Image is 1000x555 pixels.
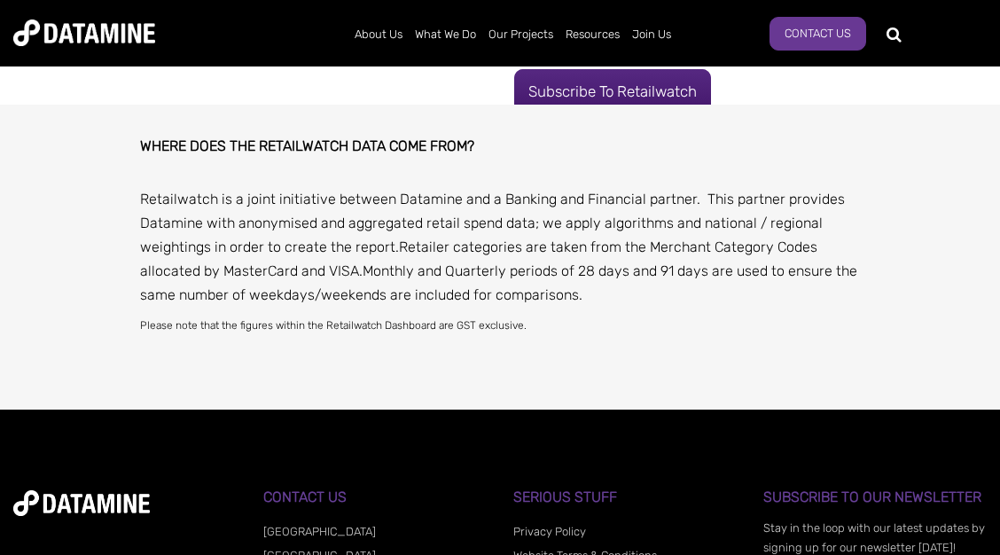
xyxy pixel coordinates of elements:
h3: Serious Stuff [513,489,737,505]
a: About Us [348,12,409,58]
a: Resources [559,12,626,58]
span: Retailer categories are taken from the Merchant Category Codes allocated by MasterCard and VISA [140,238,817,279]
a: Join Us [626,12,677,58]
img: datamine-logo-white [13,490,150,516]
span: Please note that the figures within the Retailwatch Dashboard are GST exclusive. [140,319,527,332]
img: Datamine [13,20,155,46]
strong: WHERE DOES THE RETAILWATCH DATA COME FROM? [140,137,474,154]
a: Contact Us [770,17,866,51]
a: Privacy Policy [513,525,586,538]
p: Retailwatch is a joint initiative between Datamine and a Banking and Financial partner. This part... [140,187,860,308]
h3: Contact Us [263,489,487,505]
h3: Subscribe to our Newsletter [763,489,987,505]
a: Subscribe to Retailwatch [514,69,711,113]
a: [GEOGRAPHIC_DATA] [263,525,376,538]
span: Monthly and Quarterly periods of 28 days and 91 days are used to ensure the same number of weekda... [140,262,857,303]
a: What We Do [409,12,482,58]
a: Our Projects [482,12,559,58]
